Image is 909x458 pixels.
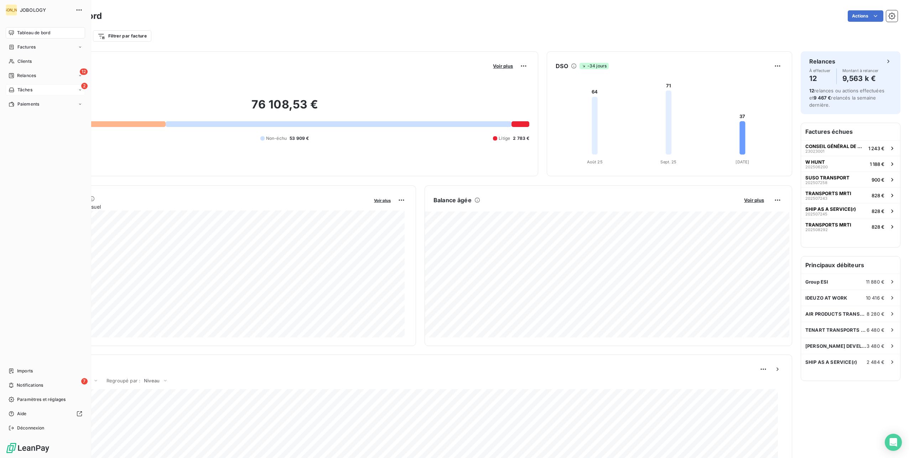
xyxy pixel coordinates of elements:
[580,63,609,69] span: -34 jours
[290,135,309,142] span: 53 909 €
[556,62,568,70] h6: DSO
[805,165,828,169] span: 202506200
[493,63,513,69] span: Voir plus
[433,196,472,204] h6: Balance âgée
[17,425,45,431] span: Déconnexion
[6,408,85,419] a: Aide
[801,123,900,140] h6: Factures échues
[805,228,828,232] span: 202508292
[20,7,71,13] span: JOBOLOGY
[801,203,900,219] button: SHIP AS A SERVICE(r)202507245828 €
[805,359,857,365] span: SHIP AS A SERVICE(r)
[805,206,856,212] span: SHIP AS A SERVICE(r)
[809,73,831,84] h4: 12
[17,87,32,93] span: Tâches
[868,146,884,151] span: 1 243 €
[805,327,867,333] span: TENART TRANSPORTS EUROPE
[842,68,879,73] span: Montant à relancer
[801,172,900,187] button: SUSO TRANSPORT202507258900 €
[17,368,33,374] span: Imports
[872,177,884,183] span: 900 €
[805,212,827,216] span: 202507245
[866,295,884,301] span: 10 416 €
[736,159,749,164] tspan: [DATE]
[801,256,900,274] h6: Principaux débiteurs
[809,88,814,93] span: 12
[374,198,391,203] span: Voir plus
[805,311,867,317] span: AIR PRODUCTS TRANSPORT
[885,434,902,451] div: Open Intercom Messenger
[17,396,66,403] span: Paramètres et réglages
[17,58,32,65] span: Clients
[587,159,603,164] tspan: Août 25
[805,143,866,149] span: CONSEIL GÉNÉRAL DE MAYOTTE
[842,73,879,84] h4: 9,563 k €
[867,343,884,349] span: 3 480 €
[17,30,50,36] span: Tableau de bord
[93,30,151,42] button: Filtrer par facture
[266,135,287,142] span: Non-échu
[144,378,160,383] span: Niveau
[81,378,88,385] span: 7
[742,197,766,203] button: Voir plus
[805,159,825,165] span: W HUNT
[372,197,393,203] button: Voir plus
[867,311,884,317] span: 8 280 €
[872,224,884,230] span: 828 €
[805,190,851,196] span: TRANSPORTS MRTI
[499,135,510,142] span: Litige
[809,88,884,108] span: relances ou actions effectuées et relancés la semaine dernière.
[6,4,17,16] div: [PERSON_NAME]
[744,197,764,203] span: Voir plus
[40,97,529,119] h2: 76 108,53 €
[801,156,900,172] button: W HUNT2025062001 188 €
[805,180,827,185] span: 202507258
[867,359,884,365] span: 2 484 €
[848,10,883,22] button: Actions
[17,44,36,50] span: Factures
[805,196,827,200] span: 202507243
[17,72,36,79] span: Relances
[809,68,831,73] span: À effectuer
[17,382,43,388] span: Notifications
[872,193,884,198] span: 828 €
[805,295,847,301] span: IDEUZO AT WORK
[872,208,884,214] span: 828 €
[805,222,851,228] span: TRANSPORTS MRTI
[6,442,50,454] img: Logo LeanPay
[867,327,884,333] span: 6 480 €
[107,378,140,383] span: Regroupé par :
[513,135,529,142] span: 2 783 €
[17,411,27,417] span: Aide
[814,95,831,101] span: 9 467 €
[805,149,824,153] span: 23023001
[81,83,88,89] span: 2
[801,219,900,234] button: TRANSPORTS MRTI202508292828 €
[866,279,884,285] span: 11 880 €
[870,161,884,167] span: 1 188 €
[80,68,88,75] span: 12
[40,203,369,210] span: Chiffre d'affaires mensuel
[17,101,39,107] span: Paiements
[491,63,515,69] button: Voir plus
[809,57,835,66] h6: Relances
[661,159,677,164] tspan: Sept. 25
[805,343,867,349] span: [PERSON_NAME] DEVELOPPEMENT
[801,187,900,203] button: TRANSPORTS MRTI202507243828 €
[801,140,900,156] button: CONSEIL GÉNÉRAL DE MAYOTTE230230011 243 €
[805,279,828,285] span: Group ESI
[805,175,850,180] span: SUSO TRANSPORT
